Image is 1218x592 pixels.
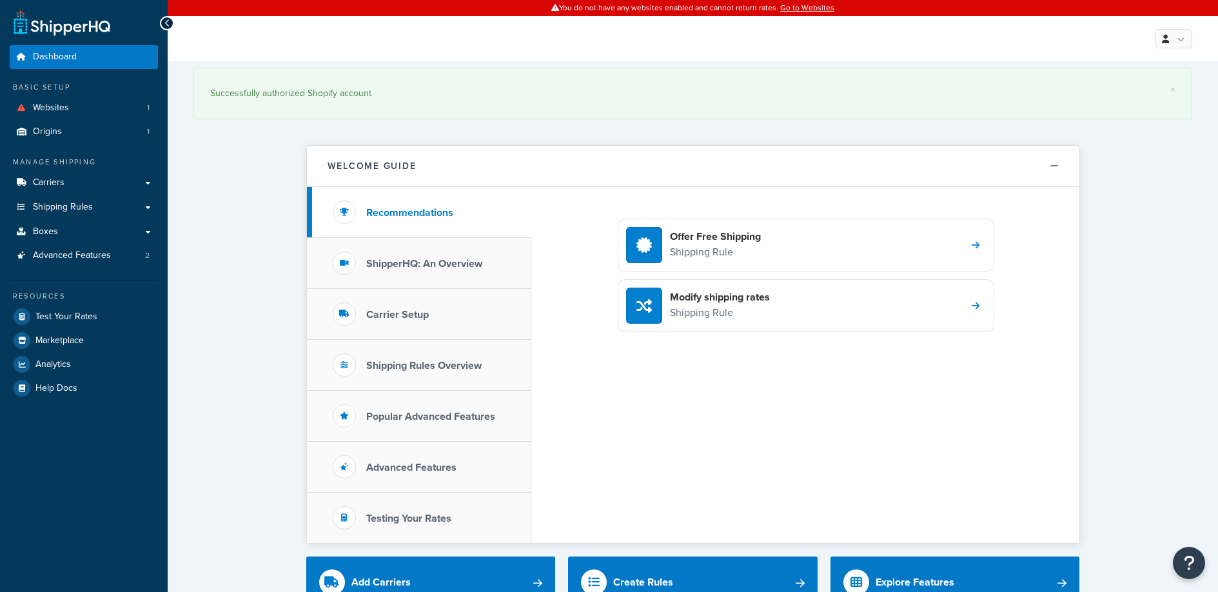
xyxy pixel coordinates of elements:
[10,120,158,144] li: Origins
[33,250,111,261] span: Advanced Features
[10,305,158,328] a: Test Your Rates
[33,177,64,188] span: Carriers
[351,573,411,591] div: Add Carriers
[366,513,451,524] h3: Testing Your Rates
[10,171,158,195] a: Carriers
[366,258,482,270] h3: ShipperHQ: An Overview
[35,383,77,394] span: Help Docs
[33,52,77,63] span: Dashboard
[210,84,1175,103] div: Successfully authorized Shopify account
[10,244,158,268] a: Advanced Features2
[10,291,158,302] div: Resources
[35,335,84,346] span: Marketplace
[10,195,158,219] a: Shipping Rules
[147,126,150,137] span: 1
[10,353,158,376] a: Analytics
[33,126,62,137] span: Origins
[670,304,770,321] p: Shipping Rule
[33,202,93,213] span: Shipping Rules
[670,244,761,261] p: Shipping Rule
[366,207,453,219] h3: Recommendations
[613,573,673,591] div: Create Rules
[10,45,158,69] a: Dashboard
[10,96,158,120] a: Websites1
[147,103,150,113] span: 1
[328,161,417,171] h2: Welcome Guide
[366,309,429,321] h3: Carrier Setup
[1173,547,1205,579] button: Open Resource Center
[366,411,495,422] h3: Popular Advanced Features
[10,244,158,268] li: Advanced Features
[366,462,457,473] h3: Advanced Features
[145,250,150,261] span: 2
[780,2,834,14] a: Go to Websites
[1170,84,1175,95] a: ×
[307,146,1079,187] button: Welcome Guide
[670,290,770,304] h4: Modify shipping rates
[33,226,58,237] span: Boxes
[35,311,97,322] span: Test Your Rates
[35,359,71,370] span: Analytics
[10,157,158,168] div: Manage Shipping
[33,103,69,113] span: Websites
[10,377,158,400] a: Help Docs
[670,230,761,244] h4: Offer Free Shipping
[10,220,158,244] a: Boxes
[366,360,482,371] h3: Shipping Rules Overview
[10,82,158,93] div: Basic Setup
[10,329,158,352] a: Marketplace
[10,120,158,144] a: Origins1
[876,573,954,591] div: Explore Features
